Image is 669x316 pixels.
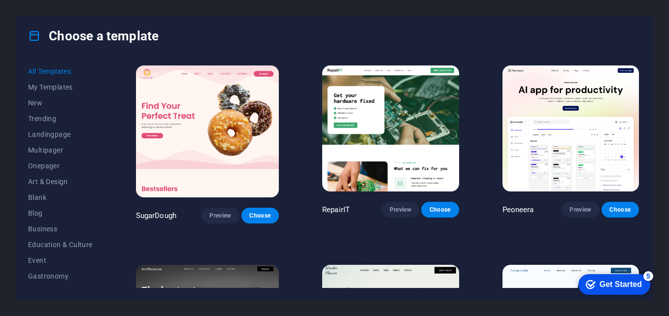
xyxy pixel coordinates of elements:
[103,213,175,234] div: Get Started 5 items remaining, 0% complete
[28,237,93,253] button: Education & Culture
[28,225,93,233] span: Business
[209,212,231,220] span: Preview
[28,111,93,126] button: Trending
[168,210,178,220] div: 5
[390,206,411,214] span: Preview
[28,79,93,95] button: My Templates
[28,95,93,111] button: New
[28,83,93,91] span: My Templates
[28,130,93,138] span: Landingpage
[382,202,419,218] button: Preview
[241,208,279,223] button: Choose
[136,211,176,221] p: SugarDough
[28,205,93,221] button: Blog
[28,126,93,142] button: Landingpage
[28,174,93,190] button: Art & Design
[421,202,459,218] button: Choose
[28,268,93,284] button: Gastronomy
[28,221,93,237] button: Business
[28,67,93,75] span: All Templates
[28,158,93,174] button: Onepager
[28,209,93,217] span: Blog
[28,162,93,170] span: Onepager
[201,208,239,223] button: Preview
[28,284,93,300] button: Health
[28,272,93,280] span: Gastronomy
[249,212,271,220] span: Choose
[429,206,451,214] span: Choose
[28,115,93,123] span: Trending
[125,219,167,228] div: Get Started
[28,256,93,264] span: Event
[28,63,93,79] button: All Templates
[28,178,93,186] span: Art & Design
[28,253,93,268] button: Event
[28,146,93,154] span: Multipager
[136,65,279,197] img: SugarDough
[28,241,93,249] span: Education & Culture
[322,65,459,191] img: RepairIT
[28,99,93,107] span: New
[28,190,93,205] button: Blank
[28,193,93,201] span: Blank
[28,142,93,158] button: Multipager
[322,205,350,215] p: RepairIT
[28,28,159,44] h4: Choose a template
